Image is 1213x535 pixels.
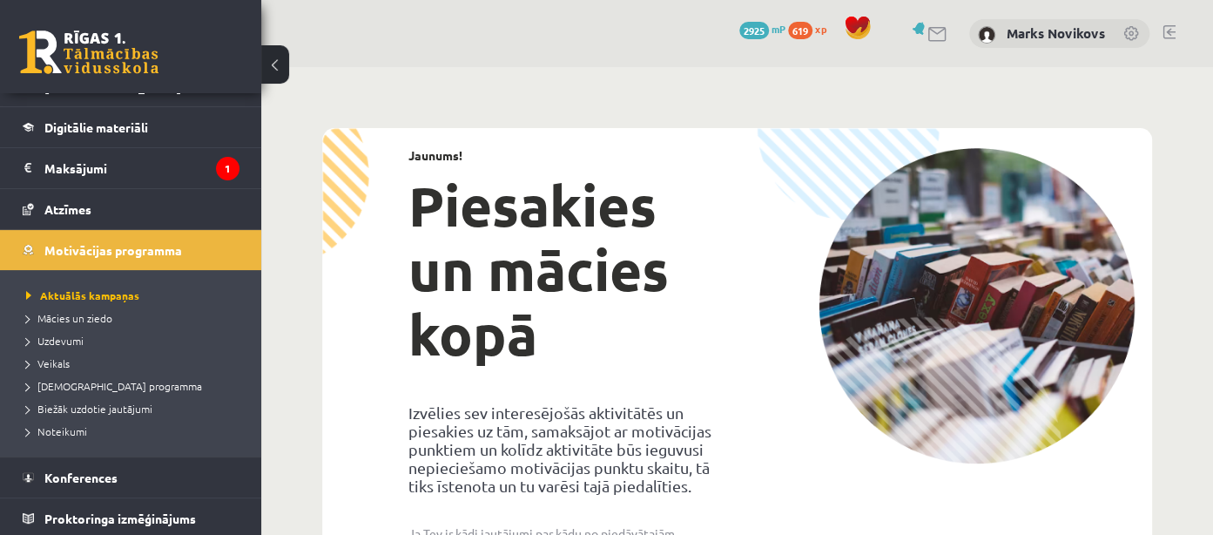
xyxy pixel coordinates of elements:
[26,402,152,416] span: Biežāk uzdotie jautājumi
[216,157,239,180] i: 1
[739,22,769,39] span: 2925
[44,511,196,526] span: Proktoringa izmēģinājums
[26,401,244,416] a: Biežāk uzdotie jautājumi
[408,147,462,163] strong: Jaunums!
[23,107,239,147] a: Digitālie materiāli
[26,356,70,370] span: Veikals
[26,378,244,394] a: [DEMOGRAPHIC_DATA] programma
[772,22,785,36] span: mP
[815,22,826,36] span: xp
[26,423,244,439] a: Noteikumi
[978,26,995,44] img: Marks Novikovs
[23,457,239,498] a: Konferences
[26,333,244,349] a: Uzdevumi
[23,230,239,270] a: Motivācijas programma
[44,242,182,258] span: Motivācijas programma
[26,356,244,371] a: Veikals
[408,173,724,367] h1: Piesakies un mācies kopā
[19,30,158,74] a: Rīgas 1. Tālmācības vidusskola
[819,148,1135,464] img: campaign-image-1c4f3b39ab1f89d1fca25a8facaab35ebc8e40cf20aedba61fd73fb4233361ac.png
[26,424,87,438] span: Noteikumi
[44,470,118,485] span: Konferences
[44,148,239,188] legend: Maksājumi
[408,403,724,495] p: Izvēlies sev interesējošās aktivitātēs un piesakies uz tām, samaksājot ar motivācijas punktiem un...
[26,311,112,325] span: Mācies un ziedo
[26,288,139,302] span: Aktuālās kampaņas
[44,119,148,135] span: Digitālie materiāli
[788,22,812,39] span: 619
[26,310,244,326] a: Mācies un ziedo
[23,148,239,188] a: Maksājumi1
[1007,24,1105,42] a: Marks Novikovs
[26,288,244,303] a: Aktuālās kampaņas
[788,22,835,36] a: 619 xp
[739,22,785,36] a: 2925 mP
[23,189,239,229] a: Atzīmes
[44,201,91,217] span: Atzīmes
[26,334,84,348] span: Uzdevumi
[26,379,202,393] span: [DEMOGRAPHIC_DATA] programma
